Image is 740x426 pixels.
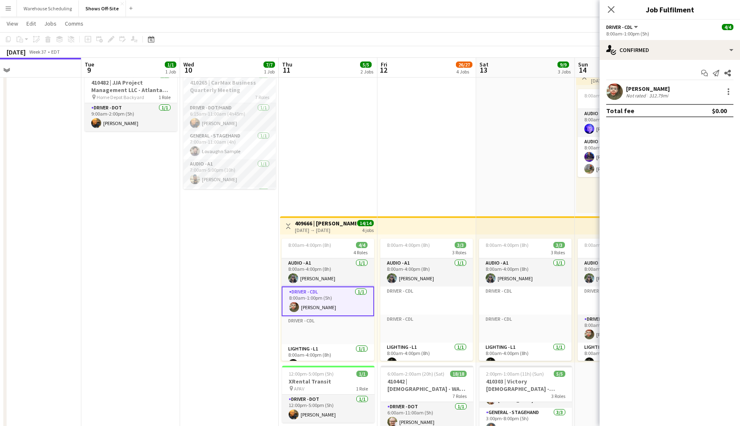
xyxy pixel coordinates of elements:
app-card-role: Video - TD/ Show Caller1/1 [183,187,276,215]
h3: 410442 | [DEMOGRAPHIC_DATA] - WAVE College Ministry 2025 [381,378,473,393]
div: 2 Jobs [361,69,373,75]
span: Thu [282,61,292,68]
h3: 410303 | Victory [DEMOGRAPHIC_DATA] - Volunteer Appreciation Event [479,378,572,393]
h3: 410482 | JJA Project Management LLC - Atlanta Food & Wine Festival - Home Depot Backyard - Deliver [85,79,177,94]
app-job-card: 8:00am-4:00pm (8h)4/44 RolesAudio - A11/18:00am-4:00pm (8h)[PERSON_NAME]Driver - CDL1/18:00am-1:0... [282,239,374,361]
app-job-card: 6:15am-8:00pm (13h45m)7/7410265 | CarMax Business Quarterly Meeting7 RolesDriver - DOT/Hand1/16:1... [183,67,276,189]
span: Week 37 [27,49,48,55]
span: 8:00am-4:00pm (8h) [486,242,529,248]
span: 12 [379,65,387,75]
app-card-role-placeholder: Driver - CDL [479,286,572,315]
app-card-role-placeholder: Driver - CDL [479,315,572,343]
span: 8:00am-4:00pm (8h) [584,242,627,248]
span: 7 Roles [255,94,269,100]
span: 1/1 [356,371,368,377]
span: Wed [183,61,194,68]
app-card-role: General - Stagehand1/17:00am-11:00am (4h)Lovaughn Sample [183,131,276,159]
div: [DATE] → [DATE] [591,78,652,84]
app-card-role: Audio - A11/18:00am-4:00pm (8h)[PERSON_NAME] [282,258,374,286]
button: Warehouse Scheduling [17,0,79,17]
span: 8:00am-4:00pm (8h) [584,92,627,99]
div: 3 Jobs [558,69,571,75]
span: 1 Role [159,94,171,100]
div: [DATE] → [DATE] [295,227,356,233]
span: 3/3 [553,242,565,248]
app-card-role: Lighting - L11/18:00am-4:00pm (8h)[PERSON_NAME] [380,343,473,371]
a: Edit [23,18,39,29]
span: 4 Roles [353,249,368,256]
span: 5/5 [554,371,565,377]
app-card-role: Audio - A11/17:00am-5:00pm (10h)[PERSON_NAME] [183,159,276,187]
div: EDT [51,49,60,55]
div: Total fee [606,106,634,115]
button: Driver - CDL [606,24,639,30]
span: 5/5 [360,62,372,68]
span: 8:00am-4:00pm (8h) [387,242,430,248]
span: 4/4 [356,242,368,248]
app-card-role: Audio - A11/18:00am-4:00pm (8h)[PERSON_NAME] [479,258,572,286]
span: Edit [26,20,36,27]
span: 1 Role [356,386,368,392]
div: $0.00 [712,106,727,115]
button: Shows Off-Site [79,0,126,17]
span: 12:00pm-5:00pm (5h) [289,371,334,377]
app-job-card: 8:00am-4:00pm (8h)3/33 RolesAudio - A11/18:00am-4:00pm (8h)[PERSON_NAME]Driver - CDLDriver - CDLL... [479,239,572,361]
app-card-role: Audio - A11/18:00am-4:00pm (8h)[PERSON_NAME] [578,258,670,286]
div: 8:00am-4:00pm (8h)4/44 RolesAudio - A11/18:00am-4:00pm (8h)[PERSON_NAME]Driver - CDLDriver - CDL1... [578,239,670,361]
span: 9/9 [557,62,569,68]
h3: 409666 | [PERSON_NAME] Event [295,220,356,227]
span: 3 Roles [551,393,565,399]
span: 8:00am-4:00pm (8h) [288,242,331,248]
span: 4/4 [722,24,733,30]
span: 9 [83,65,94,75]
span: Tue [85,61,94,68]
span: 3 Roles [452,249,466,256]
span: Jobs [44,20,57,27]
app-card-role: Driver - DOT/Hand1/16:15am-11:00am (4h45m)[PERSON_NAME] [183,103,276,131]
span: Home Depot Backyard [97,94,144,100]
span: Comms [65,20,83,27]
a: Jobs [41,18,60,29]
app-card-role: Driver - CDL1/18:00am-1:00pm (5h)[PERSON_NAME] [578,315,670,343]
app-card-role-placeholder: Driver - CDL [578,286,670,315]
app-card-role: Audio - A22/28:00am-4:00pm (8h)[PERSON_NAME][PERSON_NAME] [578,137,670,177]
app-card-role: Audio - A11/18:00am-4:00pm (8h)[PERSON_NAME] [578,109,670,137]
app-card-role-placeholder: Driver - CDL [380,286,473,315]
app-job-card: 9:00am-2:00pm (5h)1/1410482 | JJA Project Management LLC - Atlanta Food & Wine Festival - Home De... [85,67,177,131]
app-card-role-placeholder: Driver - CDL [282,316,374,344]
h3: XRental Transit [282,378,375,385]
span: 14/14 [357,220,374,226]
div: 4 jobs [362,226,374,233]
app-card-role: Audio - A11/18:00am-4:00pm (8h)[PERSON_NAME] [380,258,473,286]
span: APAV [294,386,304,392]
div: 1 Job [165,69,176,75]
span: 3 Roles [551,249,565,256]
h3: Job Fulfilment [600,4,740,15]
span: Sat [479,61,489,68]
span: 2:00pm-1:00am (11h) (Sun) [486,371,544,377]
span: 18/18 [450,371,467,377]
div: [DATE] [7,48,26,56]
span: 7 Roles [453,393,467,399]
span: 6:00am-2:00am (20h) (Sat) [387,371,444,377]
app-card-role: Driver - CDL1/18:00am-1:00pm (5h)[PERSON_NAME] [282,286,374,316]
app-job-card: 8:00am-4:00pm (8h)3/32 RolesAudio - A11/18:00am-4:00pm (8h)[PERSON_NAME]Audio - A22/28:00am-4:00p... [578,89,670,177]
span: 11 [281,65,292,75]
div: Not rated [626,92,647,99]
app-card-role: Driver - DOT1/112:00pm-5:00pm (5h)[PERSON_NAME] [282,395,375,423]
a: View [3,18,21,29]
div: 1 Job [264,69,275,75]
h3: 410265 | CarMax Business Quarterly Meeting [183,79,276,94]
app-card-role: Lighting - L11/18:00am-4:00pm (8h)[PERSON_NAME] [479,343,572,371]
div: 4 Jobs [456,69,472,75]
div: [PERSON_NAME] [626,85,670,92]
span: 3/3 [455,242,466,248]
span: Sun [578,61,588,68]
app-card-role: Lighting - L11/18:00am-4:00pm (8h) [282,344,374,372]
app-job-card: 12:00pm-5:00pm (5h)1/1XRental Transit APAV1 RoleDriver - DOT1/112:00pm-5:00pm (5h)[PERSON_NAME] [282,366,375,423]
